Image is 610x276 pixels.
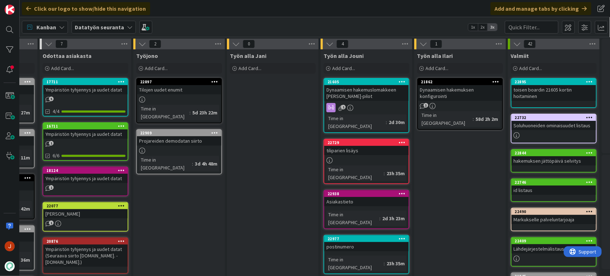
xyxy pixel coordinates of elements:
span: Odottaa asiakasta [43,52,92,59]
div: 16711Ympäristön tyhjennys ja uudet datat [43,123,128,139]
span: 7 [55,40,68,48]
span: : [386,118,387,126]
div: 22844 [515,151,596,156]
span: Työn alla Jani [230,52,266,59]
span: 2 [149,40,161,48]
a: 22732Soluhuoneiden ominaisuudet listaus [511,114,597,143]
div: 22909 [140,130,221,135]
div: 58d 2h 2m [474,115,500,123]
div: Lähdejärjestelmälistaus [512,244,596,253]
div: Add and manage tabs by clicking [491,2,591,15]
div: 22490 [512,208,596,215]
div: postinumero [324,242,409,251]
div: 22732 [515,115,596,120]
div: 21862Dynaamisen hakemuksen konfigurointi [418,79,502,101]
span: Add Card... [51,65,74,72]
div: 22897Tilojen uudet enumit [137,79,221,94]
a: 22746id listaus [511,178,597,202]
a: 22490Markukselle palveluntarjoaja [511,208,597,231]
a: 22909Projareiden demodatan siirtoTime in [GEOGRAPHIC_DATA]:3d 4h 48m [136,129,222,174]
div: 22938 [324,191,409,197]
div: Time in [GEOGRAPHIC_DATA] [139,156,192,172]
a: 18124Ympäristön tyhjennys ja uudet datat [43,167,128,196]
div: 17711 [43,79,128,85]
a: 20876Ympäristön tyhjennys ja uudet datat (Seuraava siirto [DOMAIN_NAME]. - [DOMAIN_NAME].) [43,237,128,274]
span: Add Card... [520,65,542,72]
div: 21605 [324,79,409,85]
div: Tilojen uudet enumit [137,85,221,94]
span: Valmiit [511,52,529,59]
span: : [384,260,385,267]
div: 23h 35m [385,260,407,267]
a: 21605Dynaamisen hakemuslomakkeen [PERSON_NAME]-pilotTime in [GEOGRAPHIC_DATA]:2d 30m [324,78,409,133]
span: 1 [424,103,428,108]
div: 16711 [46,124,128,129]
div: 2d 3h 23m [380,215,407,222]
div: 18124 [46,168,128,173]
a: 22977postinumeroTime in [GEOGRAPHIC_DATA]:23h 35m [324,235,409,274]
div: 22409Lähdejärjestelmälistaus [512,238,596,253]
div: 21862 [418,79,502,85]
div: 16711 [43,123,128,129]
div: 22490Markukselle palveluntarjoaja [512,208,596,224]
div: 22897 [137,79,221,85]
div: 22490 [515,209,596,214]
span: 42 [524,40,536,48]
div: Time in [GEOGRAPHIC_DATA] [420,111,473,127]
div: toisen boardin 21605 kortin hoitaminen [512,85,596,101]
a: 22938AsiakastietoTime in [GEOGRAPHIC_DATA]:2d 3h 23m [324,190,409,229]
a: 16711Ympäristön tyhjennys ja uudet datat6/6 [43,122,128,161]
div: 2d 30m [387,118,407,126]
div: 17711 [46,79,128,84]
div: 21862 [421,79,502,84]
div: id listaus [512,186,596,195]
div: 22844 [512,150,596,156]
span: Add Card... [426,65,449,72]
span: 1 [430,40,442,48]
div: 22977postinumero [324,236,409,251]
span: : [473,115,474,123]
span: 5 [49,97,54,101]
span: Add Card... [238,65,261,72]
span: 1 [341,105,346,109]
div: Ympäristön tyhjennys ja uudet datat [43,174,128,183]
span: Add Card... [145,65,168,72]
div: 22409 [512,238,596,244]
div: 22729tiliparien lisäys [324,139,409,155]
div: 22938 [328,191,409,196]
div: Projareiden demodatan siirto [137,136,221,146]
div: 18124 [43,167,128,174]
a: 22895toisen boardin 21605 kortin hoitaminen [511,78,597,108]
img: Visit kanbanzone.com [5,5,15,15]
div: 20876Ympäristön tyhjennys ja uudet datat (Seuraava siirto [DOMAIN_NAME]. - [DOMAIN_NAME].) [43,238,128,267]
span: 1 [49,141,54,146]
img: JM [5,241,15,251]
div: 3d 4h 48m [193,160,219,168]
div: 22729 [328,140,409,145]
span: Add Card... [332,65,355,72]
div: 22895 [512,79,596,85]
div: 22844hakemuksen jättöpäivä selvitys [512,150,596,166]
span: Kanban [36,23,56,31]
a: 22897Tilojen uudet enumitTime in [GEOGRAPHIC_DATA]:5d 23h 22m [136,78,222,123]
div: 22077 [43,203,128,209]
span: 0 [243,40,255,48]
div: Time in [GEOGRAPHIC_DATA] [326,256,384,271]
span: 3x [488,24,497,31]
div: 18124Ympäristön tyhjennys ja uudet datat [43,167,128,183]
span: : [384,169,385,177]
a: 22729tiliparien lisäysTime in [GEOGRAPHIC_DATA]:23h 35m [324,139,409,184]
a: 22844hakemuksen jättöpäivä selvitys [511,149,597,173]
div: 20876 [46,239,128,244]
div: Time in [GEOGRAPHIC_DATA] [326,166,384,181]
div: 22077 [46,203,128,208]
a: 22409Lähdejärjestelmälistaus [511,237,597,267]
div: 22895 [515,79,596,84]
div: 22977 [324,236,409,242]
div: Soluhuoneiden ominaisuudet listaus [512,121,596,130]
div: 17711Ympäristön tyhjennys ja uudet datat [43,79,128,94]
div: 22732 [512,114,596,121]
span: 1 [49,221,54,225]
span: 4 [336,40,349,48]
div: Ympäristön tyhjennys ja uudet datat [43,85,128,94]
